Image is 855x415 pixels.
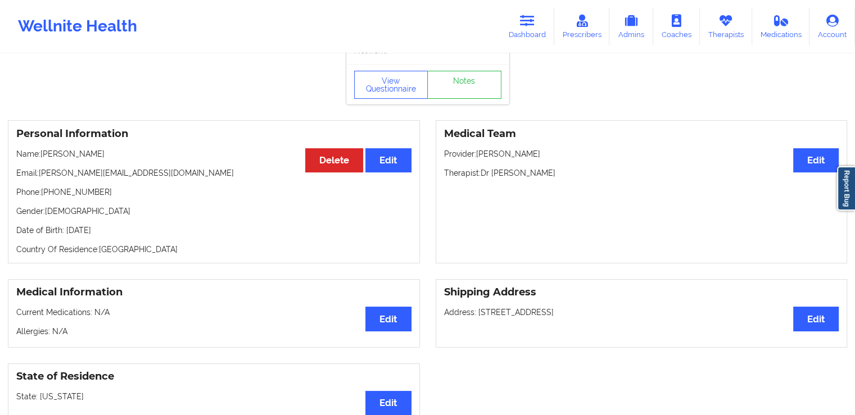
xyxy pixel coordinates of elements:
[16,186,411,198] p: Phone: [PHONE_NUMBER]
[837,166,855,211] a: Report Bug
[444,167,839,179] p: Therapist: Dr [PERSON_NAME]
[16,244,411,255] p: Country Of Residence: [GEOGRAPHIC_DATA]
[16,286,411,299] h3: Medical Information
[444,127,839,140] h3: Medical Team
[354,71,428,99] button: View Questionnaire
[16,225,411,236] p: Date of Birth: [DATE]
[365,307,411,331] button: Edit
[793,307,839,331] button: Edit
[500,8,554,45] a: Dashboard
[16,391,411,402] p: State: [US_STATE]
[700,8,752,45] a: Therapists
[653,8,700,45] a: Coaches
[554,8,610,45] a: Prescribers
[305,148,363,172] button: Delete
[793,148,839,172] button: Edit
[444,148,839,159] p: Provider: [PERSON_NAME]
[16,127,411,140] h3: Personal Information
[609,8,653,45] a: Admins
[16,167,411,179] p: Email: [PERSON_NAME][EMAIL_ADDRESS][DOMAIN_NAME]
[16,148,411,159] p: Name: [PERSON_NAME]
[16,370,411,383] h3: State of Residence
[427,71,501,99] a: Notes
[752,8,810,45] a: Medications
[16,206,411,217] p: Gender: [DEMOGRAPHIC_DATA]
[809,8,855,45] a: Account
[444,307,839,318] p: Address: [STREET_ADDRESS]
[16,326,411,337] p: Allergies: N/A
[16,307,411,318] p: Current Medications: N/A
[365,391,411,415] button: Edit
[365,148,411,172] button: Edit
[444,286,839,299] h3: Shipping Address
